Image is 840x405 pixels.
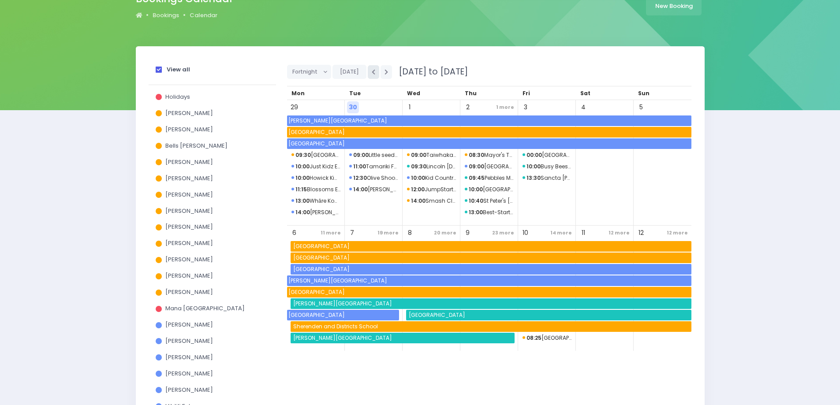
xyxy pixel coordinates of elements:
[165,271,213,280] span: [PERSON_NAME]
[291,173,340,183] span: Howick Kids Early Learning Center
[665,227,690,239] span: 12 more
[404,227,416,239] span: 8
[288,101,300,113] span: 29
[523,150,571,160] span: Sancta Maria Preschool Riccarton
[494,101,516,113] span: 1 more
[287,275,691,286] span: Dawson School
[465,150,514,160] span: Mayor's Task Force for Jobs Kawerau
[465,89,477,97] span: Thu
[526,174,541,182] strong: 13:30
[411,186,425,193] strong: 12:00
[165,369,213,378] span: [PERSON_NAME]
[291,184,340,195] span: Blossoms Educare - Otara
[407,173,456,183] span: Kid Country Saint Johns
[638,89,650,97] span: Sun
[432,227,459,239] span: 20 more
[465,207,514,218] span: Best-Start Te Whariki
[375,227,401,239] span: 19 more
[519,101,531,113] span: 3
[165,141,228,150] span: Bells [PERSON_NAME]
[465,173,514,183] span: Pebbles Montessori
[519,227,531,239] span: 10
[165,174,213,182] span: [PERSON_NAME]
[165,288,213,296] span: [PERSON_NAME]
[635,101,647,113] span: 5
[288,227,300,239] span: 6
[292,333,515,343] span: Geraldine High School
[165,158,213,166] span: [PERSON_NAME]
[469,163,484,170] strong: 09:00
[349,161,398,172] span: Tamariki Footsteps Christian Community Preschool
[469,174,485,182] strong: 09:45
[407,161,456,172] span: Lincoln Union Church Holiday Programme
[165,320,213,329] span: [PERSON_NAME]
[465,161,514,172] span: Mangere Town Centre Library
[469,186,483,193] strong: 10:00
[292,321,691,332] span: Sherenden and Districts School
[523,161,571,172] span: Busy Bees Avonhead
[548,227,574,239] span: 14 more
[353,186,368,193] strong: 14:00
[577,101,589,113] span: 4
[407,89,420,97] span: Wed
[291,89,305,97] span: Mon
[292,253,691,263] span: Avon School
[523,173,571,183] span: Sancta Maria Montessori - St Albans
[411,163,426,170] strong: 09:30
[635,227,647,239] span: 12
[407,184,456,195] span: JumpStart Pre School Rimu
[291,161,340,172] span: Just Kidz Educare Henderson
[523,333,571,343] span: Palmerston North Girls' High School
[490,227,516,239] span: 23 more
[287,287,691,297] span: Makauri School
[393,66,468,78] span: [DATE] to [DATE]
[407,310,691,320] span: Macandrew Bay School
[295,208,310,216] strong: 14:00
[165,255,213,264] span: [PERSON_NAME]
[407,150,456,160] span: Taiwhakaea Holiday Programme
[165,304,245,312] span: Mana [GEOGRAPHIC_DATA]
[465,196,514,206] span: St Peter's Anglican Preschool
[411,151,426,159] strong: 09:00
[462,227,474,239] span: 9
[292,264,691,275] span: Orere School
[153,11,179,20] a: Bookings
[165,207,213,215] span: [PERSON_NAME]
[295,151,311,159] strong: 09:30
[291,207,340,218] span: Evelyn Page Retirement Village (Ryman)
[462,101,474,113] span: 2
[292,241,691,252] span: Norfolk School
[346,227,358,239] span: 7
[165,190,213,199] span: [PERSON_NAME]
[411,197,426,204] strong: 14:00
[349,173,398,183] span: Olive Shoots Early Childhood Centre
[465,184,514,195] span: St Kilda Kindergarten
[295,163,310,170] strong: 10:00
[165,353,213,361] span: [PERSON_NAME]
[353,163,366,170] strong: 11:00
[526,151,542,159] strong: 00:00
[292,298,691,309] span: Lumsden School
[349,184,398,195] span: Kelly's Preschool
[287,138,691,149] span: De La Salle College
[469,208,483,216] strong: 13:00
[606,227,632,239] span: 12 more
[523,89,530,97] span: Fri
[165,337,213,345] span: [PERSON_NAME]
[349,89,361,97] span: Tue
[165,386,213,394] span: [PERSON_NAME]
[295,197,310,204] strong: 13:00
[292,65,320,78] span: Fortnight
[287,65,332,79] button: Fortnight
[318,227,343,239] span: 11 more
[287,127,691,137] span: Makauri School
[291,196,340,206] span: Whāre Koa Māngere Community House
[287,310,399,320] span: De La Salle College
[580,89,590,97] span: Sat
[353,174,367,182] strong: 12:30
[165,93,190,101] span: Holidays
[165,109,213,117] span: [PERSON_NAME]
[404,101,416,113] span: 1
[165,125,213,134] span: [PERSON_NAME]
[349,150,398,160] span: Little seed Early Learning Centre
